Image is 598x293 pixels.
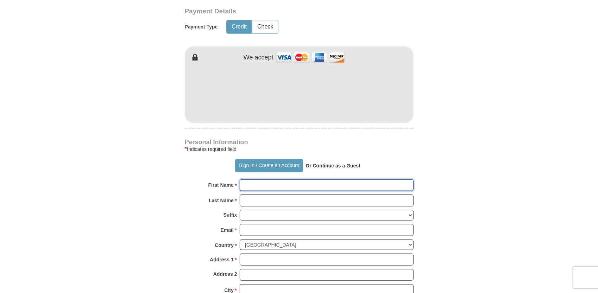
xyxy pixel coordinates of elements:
strong: First Name [208,180,234,190]
strong: Address 2 [213,269,237,279]
strong: Address 1 [210,255,234,265]
strong: Last Name [209,196,234,205]
div: Indicates required field [185,145,414,153]
h4: Personal Information [185,139,414,145]
h3: Payment Details [185,7,364,15]
strong: Country [215,240,234,250]
h4: We accept [244,54,273,62]
strong: Suffix [224,210,237,220]
button: Sign In / Create an Account [235,159,303,172]
img: credit cards accepted [275,50,346,65]
strong: Or Continue as a Guest [306,163,360,168]
button: Check [252,20,278,33]
button: Credit [227,20,252,33]
strong: Email [221,225,234,235]
h5: Payment Type [185,24,218,30]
